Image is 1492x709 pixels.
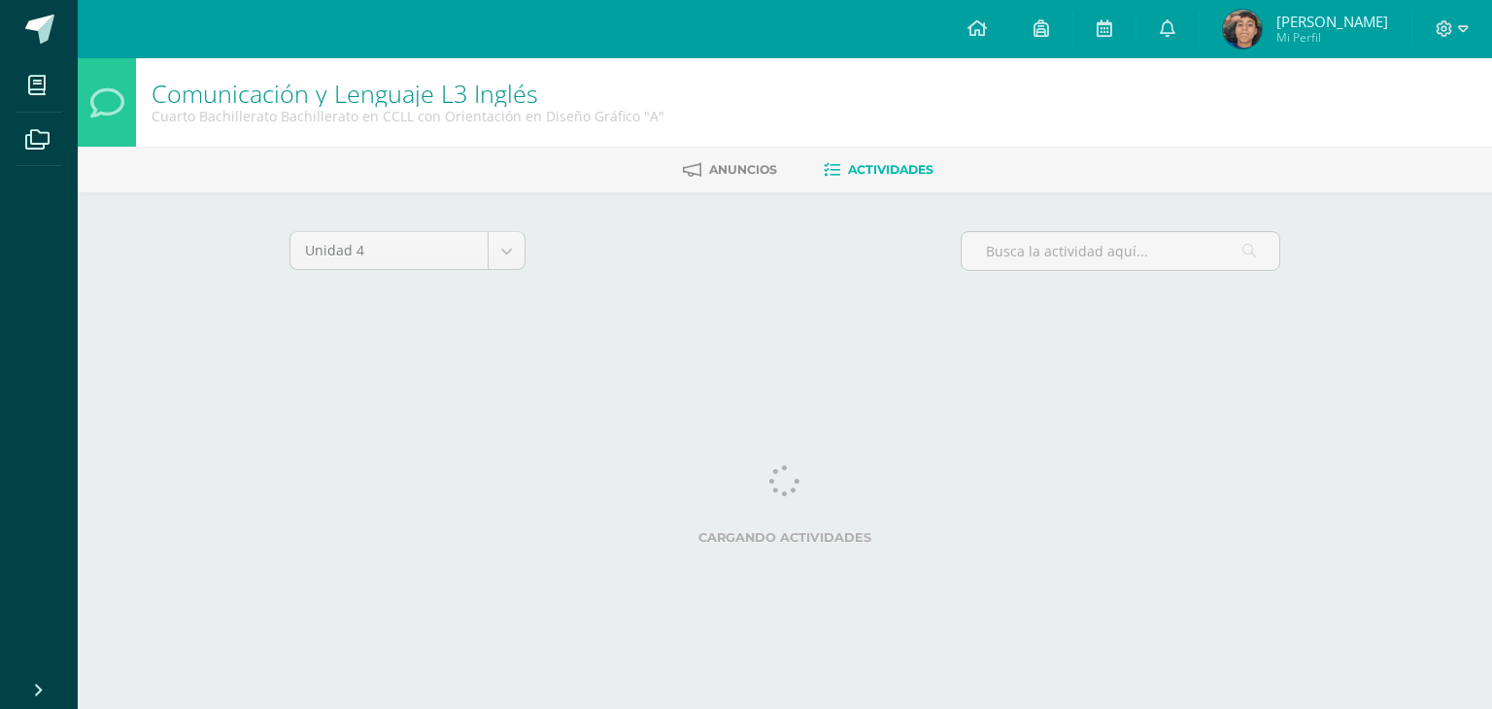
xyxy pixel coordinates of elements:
[305,232,473,269] span: Unidad 4
[824,154,933,186] a: Actividades
[1276,29,1388,46] span: Mi Perfil
[290,232,525,269] a: Unidad 4
[683,154,777,186] a: Anuncios
[709,162,777,177] span: Anuncios
[962,232,1279,270] input: Busca la actividad aquí...
[1223,10,1262,49] img: 0d74eeb2ba3bef1758afca8a13c7b09a.png
[848,162,933,177] span: Actividades
[152,77,538,110] a: Comunicación y Lenguaje L3 Inglés
[1276,12,1388,31] span: [PERSON_NAME]
[289,530,1280,545] label: Cargando actividades
[152,80,664,107] h1: Comunicación y Lenguaje L3 Inglés
[152,107,664,125] div: Cuarto Bachillerato Bachillerato en CCLL con Orientación en Diseño Gráfico 'A'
